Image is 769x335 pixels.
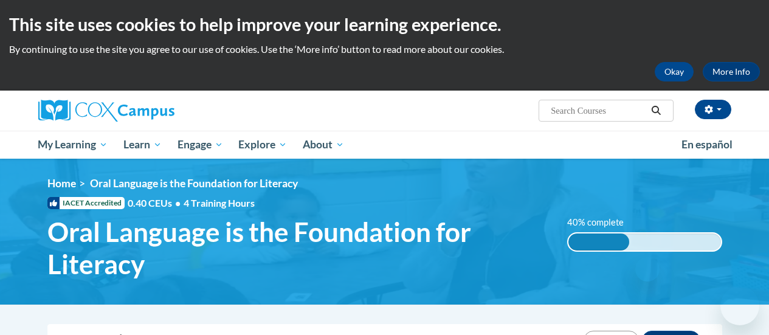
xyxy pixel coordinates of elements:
[568,233,629,250] div: 40% complete
[116,131,170,159] a: Learn
[703,62,760,81] a: More Info
[30,131,116,159] a: My Learning
[303,137,344,152] span: About
[655,62,694,81] button: Okay
[123,137,162,152] span: Learn
[647,103,665,118] button: Search
[38,100,174,122] img: Cox Campus
[295,131,352,159] a: About
[9,12,760,36] h2: This site uses cookies to help improve your learning experience.
[695,100,731,119] button: Account Settings
[720,286,759,325] iframe: Button to launch messaging window
[47,216,549,280] span: Oral Language is the Foundation for Literacy
[681,138,733,151] span: En español
[170,131,231,159] a: Engage
[550,103,647,118] input: Search Courses
[38,100,257,122] a: Cox Campus
[128,196,184,210] span: 0.40 CEUs
[674,132,740,157] a: En español
[238,137,287,152] span: Explore
[567,216,637,229] label: 40% complete
[47,197,125,209] span: IACET Accredited
[175,197,181,209] span: •
[184,197,255,209] span: 4 Training Hours
[29,131,740,159] div: Main menu
[230,131,295,159] a: Explore
[90,177,298,190] span: Oral Language is the Foundation for Literacy
[47,177,76,190] a: Home
[38,137,108,152] span: My Learning
[9,43,760,56] p: By continuing to use the site you agree to our use of cookies. Use the ‘More info’ button to read...
[178,137,223,152] span: Engage
[635,257,660,281] iframe: Close message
